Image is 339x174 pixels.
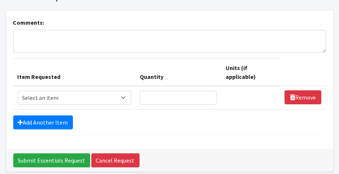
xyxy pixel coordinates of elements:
input: Submit Essentials Request [13,153,90,167]
a: Remove [285,90,321,104]
a: Cancel Request [91,153,140,167]
th: Units (if applicable) [221,59,280,86]
a: Add Another Item [13,115,73,129]
th: Item Requested [13,59,136,86]
label: Comments: [13,18,45,27]
th: Quantity [135,59,221,86]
